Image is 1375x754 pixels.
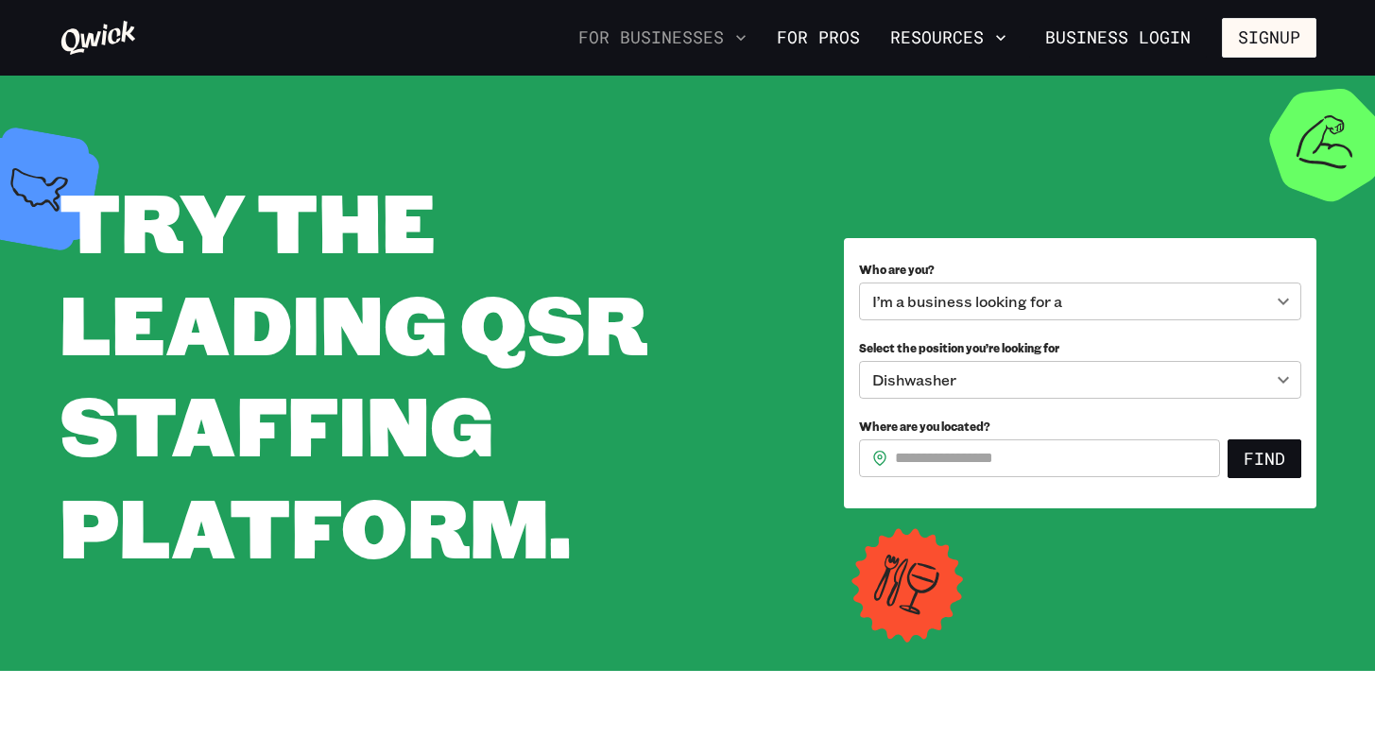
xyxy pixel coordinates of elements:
div: I’m a business looking for a [859,283,1301,320]
a: Business Login [1029,18,1207,58]
button: Find [1228,439,1301,479]
div: Dishwasher [859,361,1301,399]
span: TRY THE LEADING QSR STAFFING PLATFORM. [60,166,647,580]
span: Where are you located? [859,419,990,434]
button: Resources [883,22,1014,54]
button: For Businesses [571,22,754,54]
span: Who are you? [859,262,935,277]
span: Select the position you’re looking for [859,340,1059,355]
button: Signup [1222,18,1316,58]
a: For Pros [769,22,868,54]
